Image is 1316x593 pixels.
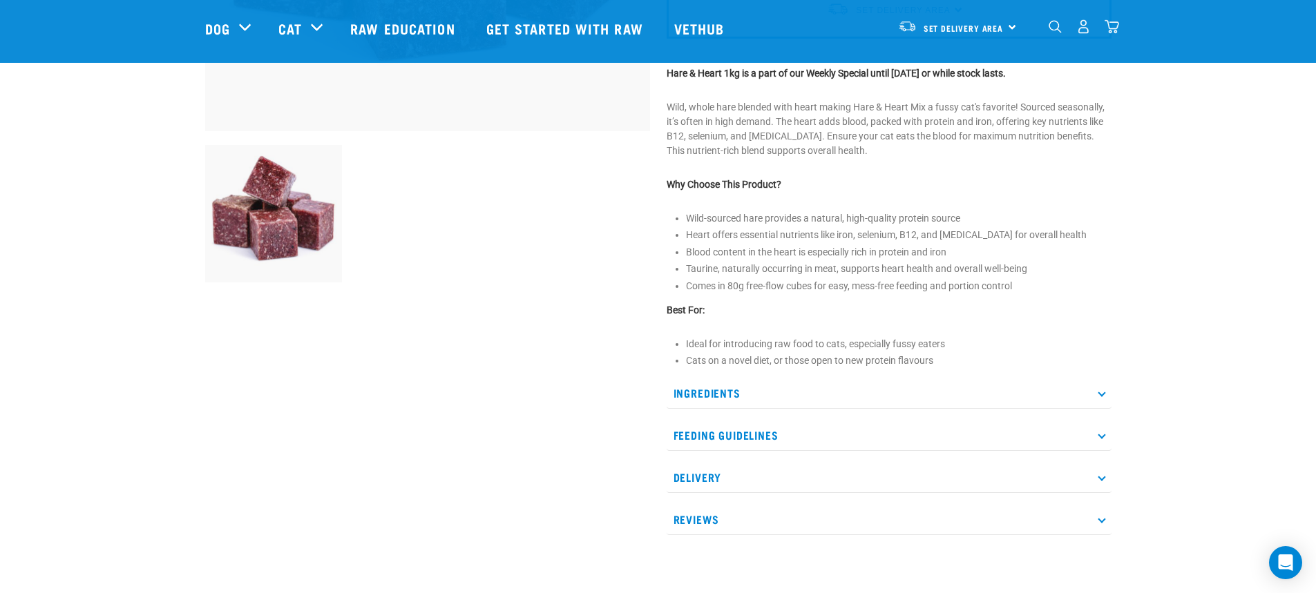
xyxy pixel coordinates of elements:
li: Ideal for introducing raw food to cats, especially fussy eaters [686,337,1112,351]
img: home-icon-1@2x.png [1049,20,1062,33]
img: home-icon@2x.png [1105,19,1119,34]
a: Vethub [660,1,742,56]
img: user.png [1076,19,1091,34]
a: Cat [278,18,302,39]
span: Set Delivery Area [924,26,1004,30]
li: Cats on a novel diet, or those open to new protein flavours [686,353,1112,368]
li: Taurine, naturally occurring in meat, supports heart health and overall well-being [686,262,1112,276]
img: Pile Of Cubed Hare Heart For Pets [205,145,343,282]
p: Reviews [667,504,1112,535]
a: Get started with Raw [473,1,660,56]
img: van-moving.png [898,20,917,32]
a: Dog [205,18,230,39]
li: Heart offers essential nutrients like iron, selenium, B12, and [MEDICAL_DATA] for overall health [686,228,1112,242]
li: Blood content in the heart is especially rich in protein and iron [686,245,1112,260]
a: Raw Education [336,1,472,56]
p: Ingredients [667,378,1112,409]
strong: Why Choose This Product? [667,179,781,190]
p: Feeding Guidelines [667,420,1112,451]
strong: Best For: [667,304,705,315]
p: Wild, whole hare blended with heart making Hare & Heart Mix a fussy cat's favorite! Sourced seaso... [667,100,1112,158]
strong: Hare & Heart 1kg is a part of our Weekly Special until [DATE] or while stock lasts. [667,68,1006,79]
p: Delivery [667,462,1112,493]
li: Wild-sourced hare provides a natural, high-quality protein source [686,211,1112,226]
div: Open Intercom Messenger [1269,546,1302,579]
li: Comes in 80g free-flow cubes for easy, mess-free feeding and portion control [686,279,1112,293]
